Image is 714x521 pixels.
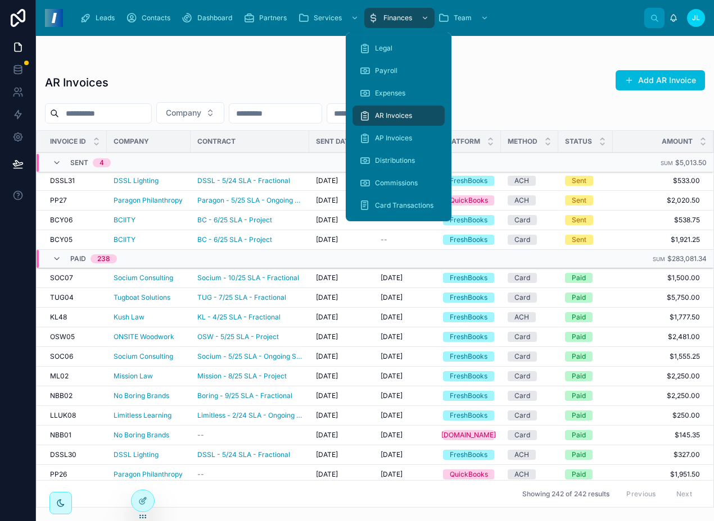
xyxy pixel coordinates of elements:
[316,431,338,440] span: [DATE]
[508,215,552,225] a: Card
[508,235,552,245] a: Card
[613,391,700,400] a: $2,250.00
[316,293,367,302] a: [DATE]
[197,273,299,282] a: Socium - 10/25 SLA - Fractional
[381,332,430,341] a: [DATE]
[375,179,418,188] span: Commissions
[443,410,494,421] a: FreshBooks
[114,431,169,440] a: No Boring Brands
[316,372,338,381] span: [DATE]
[565,371,606,381] a: Paid
[197,391,292,400] span: Boring - 9/25 SLA - Fractional
[450,176,487,186] div: FreshBooks
[156,102,224,124] button: Select Button
[514,332,530,342] div: Card
[454,13,472,22] span: Team
[50,352,100,361] a: SOC06
[443,312,494,322] a: FreshBooks
[375,66,397,75] span: Payroll
[613,313,700,322] a: $1,777.50
[316,391,367,400] a: [DATE]
[240,8,295,28] a: Partners
[572,273,586,283] div: Paid
[114,372,153,381] span: Mission Law
[381,372,430,381] a: [DATE]
[197,235,302,244] a: BC - 6/25 SLA - Project
[197,176,290,185] a: DSSL - 5/24 SLA - Fractional
[114,352,173,361] a: Socium Consulting
[316,235,367,244] a: [DATE]
[450,410,487,421] div: FreshBooks
[441,430,496,440] div: [DOMAIN_NAME]
[565,312,606,322] a: Paid
[50,450,76,459] span: DSSL30
[50,216,73,225] span: BCY06
[565,391,606,401] a: Paid
[572,235,586,245] div: Sent
[572,351,586,362] div: Paid
[381,431,403,440] span: [DATE]
[443,273,494,283] a: FreshBooks
[613,293,700,302] a: $5,750.00
[443,371,494,381] a: FreshBooks
[353,106,445,126] a: AR Invoices
[353,195,445,216] a: Card Transactions
[375,134,412,143] span: AP Invoices
[381,352,430,361] a: [DATE]
[443,351,494,362] a: FreshBooks
[443,195,494,205] a: QuickBooks
[50,450,100,459] a: DSSL30
[375,201,433,210] span: Card Transactions
[178,8,240,28] a: Dashboard
[197,372,287,381] a: Mission - 8/25 SLA - Project
[197,313,281,322] a: KL - 4/25 SLA - Fractional
[572,391,586,401] div: Paid
[114,273,173,282] span: Socium Consulting
[197,332,279,341] span: OSW - 5/25 SLA - Project
[381,293,430,302] a: [DATE]
[316,216,338,225] span: [DATE]
[565,176,606,186] a: Sent
[381,391,430,400] a: [DATE]
[114,372,184,381] a: Mission Law
[381,391,403,400] span: [DATE]
[114,411,171,420] a: Limitless Learning
[197,431,302,440] a: --
[375,89,405,98] span: Expenses
[197,431,204,440] span: --
[375,44,392,53] span: Legal
[514,371,530,381] div: Card
[450,235,487,245] div: FreshBooks
[197,216,302,225] a: BC - 6/25 SLA - Project
[565,215,606,225] a: Sent
[381,313,403,322] span: [DATE]
[514,235,530,245] div: Card
[50,235,73,244] span: BCY05
[508,371,552,381] a: Card
[50,235,100,244] a: BCY05
[197,13,232,22] span: Dashboard
[316,352,338,361] span: [DATE]
[50,313,67,322] span: KL48
[114,216,135,225] span: BCIITY
[114,450,184,459] a: DSSL Lighting
[613,372,700,381] a: $2,250.00
[613,352,700,361] a: $1,555.25
[450,215,487,225] div: FreshBooks
[316,411,338,420] span: [DATE]
[76,8,123,28] a: Leads
[197,196,302,205] span: Paragon - 5/25 SLA - Ongoing Support
[443,332,494,342] a: FreshBooks
[450,312,487,322] div: FreshBooks
[508,430,552,440] a: Card
[613,332,700,341] a: $2,481.00
[613,411,700,420] span: $250.00
[197,176,302,185] a: DSSL - 5/24 SLA - Fractional
[353,128,445,148] a: AP Invoices
[572,332,586,342] div: Paid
